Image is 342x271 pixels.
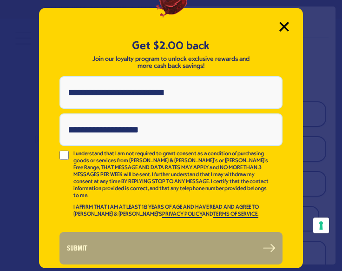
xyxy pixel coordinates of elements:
button: Close Modal [279,22,289,32]
button: Your consent preferences for tracking technologies [313,218,329,233]
p: Join our loyalty program to unlock exclusive rewards and more cash back savings! [90,56,252,70]
h5: Get $2.00 back [59,38,283,53]
p: I understand that I am not required to grant consent as a condition of purchasing goods or servic... [73,151,270,199]
button: Submit [59,232,283,264]
input: I understand that I am not required to grant consent as a condition of purchasing goods or servic... [59,151,69,160]
a: TERMS OF SERVICE. [213,212,258,218]
a: PRIVACY POLICY [162,212,202,218]
p: I AFFIRM THAT I AM AT LEAST 18 YEARS OF AGE AND HAVE READ AND AGREE TO [PERSON_NAME] & [PERSON_NA... [73,204,270,218]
